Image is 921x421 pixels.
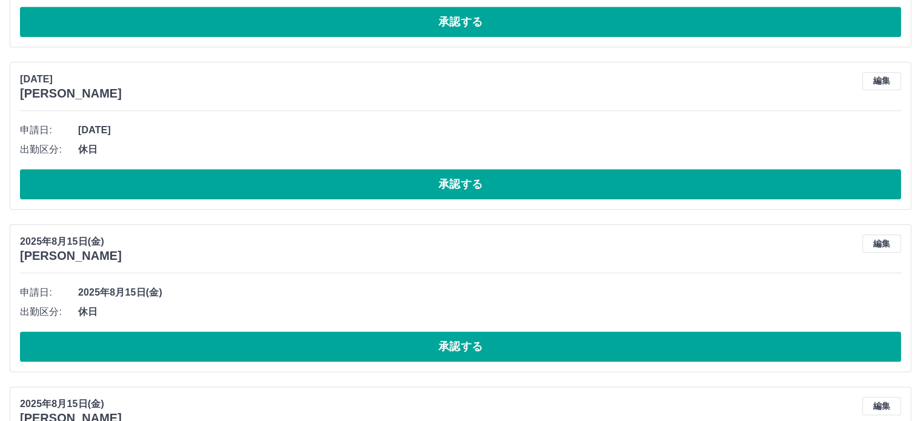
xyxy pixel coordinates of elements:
span: 2025年8月15日(金) [78,285,901,300]
button: 編集 [862,72,901,90]
span: 出勤区分: [20,142,78,157]
p: [DATE] [20,72,122,87]
span: 休日 [78,305,901,319]
h3: [PERSON_NAME] [20,249,122,263]
p: 2025年8月15日(金) [20,234,122,249]
span: 申請日: [20,285,78,300]
span: 休日 [78,142,901,157]
span: 出勤区分: [20,305,78,319]
h3: [PERSON_NAME] [20,87,122,101]
button: 承認する [20,169,901,199]
span: 申請日: [20,123,78,138]
button: 承認する [20,331,901,362]
button: 編集 [862,397,901,415]
button: 承認する [20,7,901,37]
p: 2025年8月15日(金) [20,397,122,411]
span: [DATE] [78,123,901,138]
button: 編集 [862,234,901,253]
